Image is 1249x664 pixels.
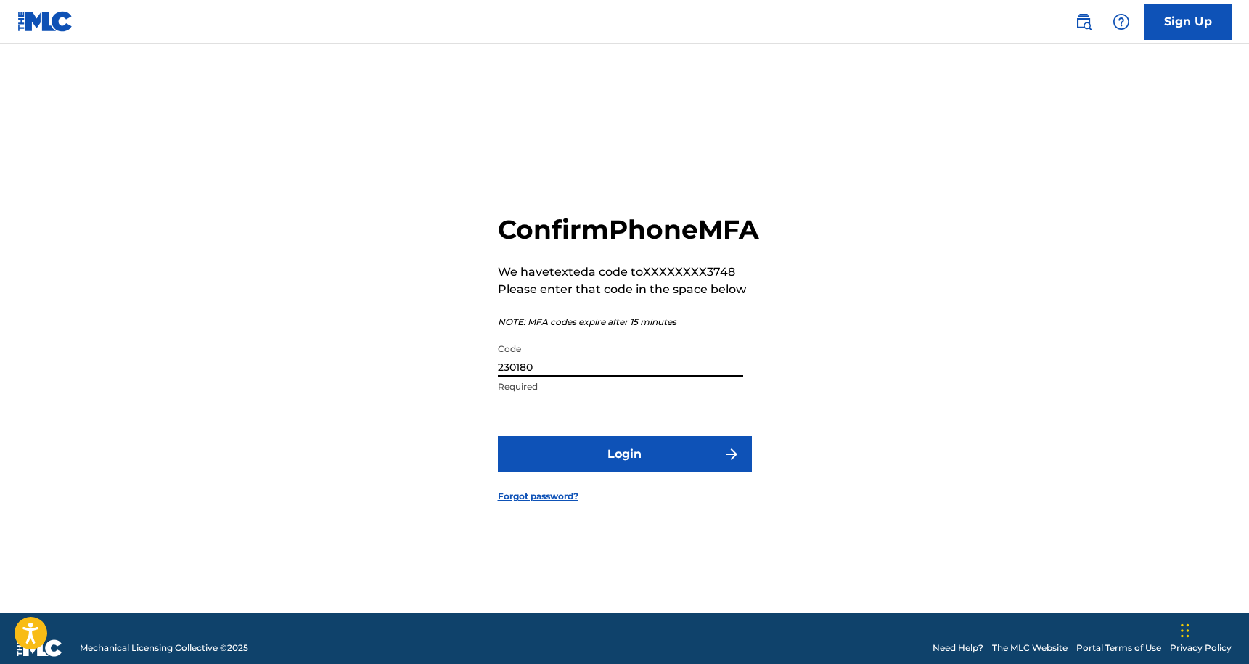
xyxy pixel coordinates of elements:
[17,11,73,32] img: MLC Logo
[1176,594,1249,664] iframe: Chat Widget
[80,642,248,655] span: Mechanical Licensing Collective © 2025
[1107,7,1136,36] div: Help
[498,213,759,246] h2: Confirm Phone MFA
[1075,13,1092,30] img: search
[498,263,759,281] p: We have texted a code to XXXXXXXX3748
[17,639,62,657] img: logo
[1170,642,1232,655] a: Privacy Policy
[498,281,759,298] p: Please enter that code in the space below
[1076,642,1161,655] a: Portal Terms of Use
[1144,4,1232,40] a: Sign Up
[933,642,983,655] a: Need Help?
[1181,609,1189,652] div: Drag
[1113,13,1130,30] img: help
[1069,7,1098,36] a: Public Search
[498,436,752,472] button: Login
[723,446,740,463] img: f7272a7cc735f4ea7f67.svg
[498,316,759,329] p: NOTE: MFA codes expire after 15 minutes
[992,642,1068,655] a: The MLC Website
[498,380,743,393] p: Required
[498,490,578,503] a: Forgot password?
